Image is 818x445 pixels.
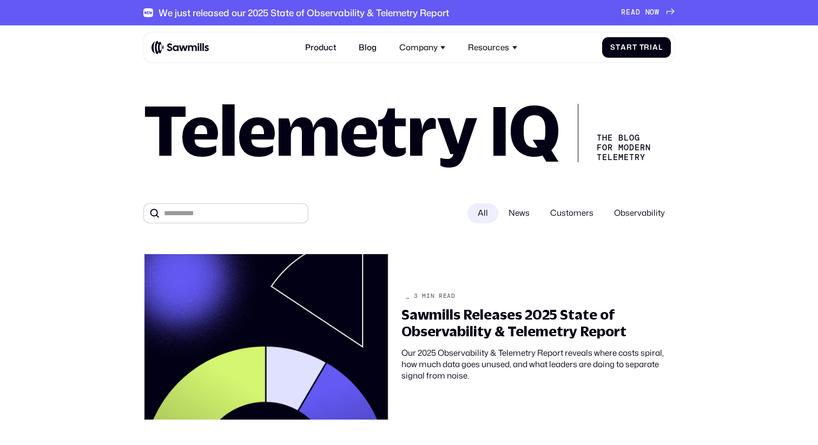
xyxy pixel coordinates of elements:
[143,203,675,224] form: All
[159,7,449,18] div: We just released our 2025 State of Observability & Telemetry Report
[626,43,632,52] span: r
[621,43,626,52] span: a
[578,104,659,162] div: The Blog for Modern telemetry
[632,43,637,52] span: t
[636,8,641,17] span: D
[399,43,438,52] div: Company
[467,203,498,223] div: All
[650,8,655,17] span: O
[621,8,675,17] a: READNOW
[604,203,675,223] span: Observability
[422,293,456,300] div: min read
[621,8,626,17] span: R
[652,43,658,52] span: a
[498,203,540,223] span: News
[610,43,616,52] span: S
[299,37,342,59] a: Product
[468,43,509,52] div: Resources
[602,37,671,58] a: StartTrial
[616,43,621,52] span: t
[540,203,604,223] span: Customers
[639,43,644,52] span: T
[655,8,659,17] span: W
[143,97,560,162] h1: Telemetry IQ
[650,43,652,52] span: i
[401,347,675,382] div: Our 2025 Observability & Telemetry Report reveals where costs spiral, how much data goes unused, ...
[401,306,675,340] div: Sawmills Releases 2025 State of Observability & Telemetry Report
[136,247,682,427] a: _3min readSawmills Releases 2025 State of Observability & Telemetry ReportOur 2025 Observability ...
[406,293,410,300] div: _
[353,37,383,59] a: Blog
[462,37,523,59] div: Resources
[414,293,418,300] div: 3
[645,8,650,17] span: N
[393,37,452,59] div: Company
[631,8,636,17] span: A
[626,8,631,17] span: E
[644,43,650,52] span: r
[658,43,663,52] span: l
